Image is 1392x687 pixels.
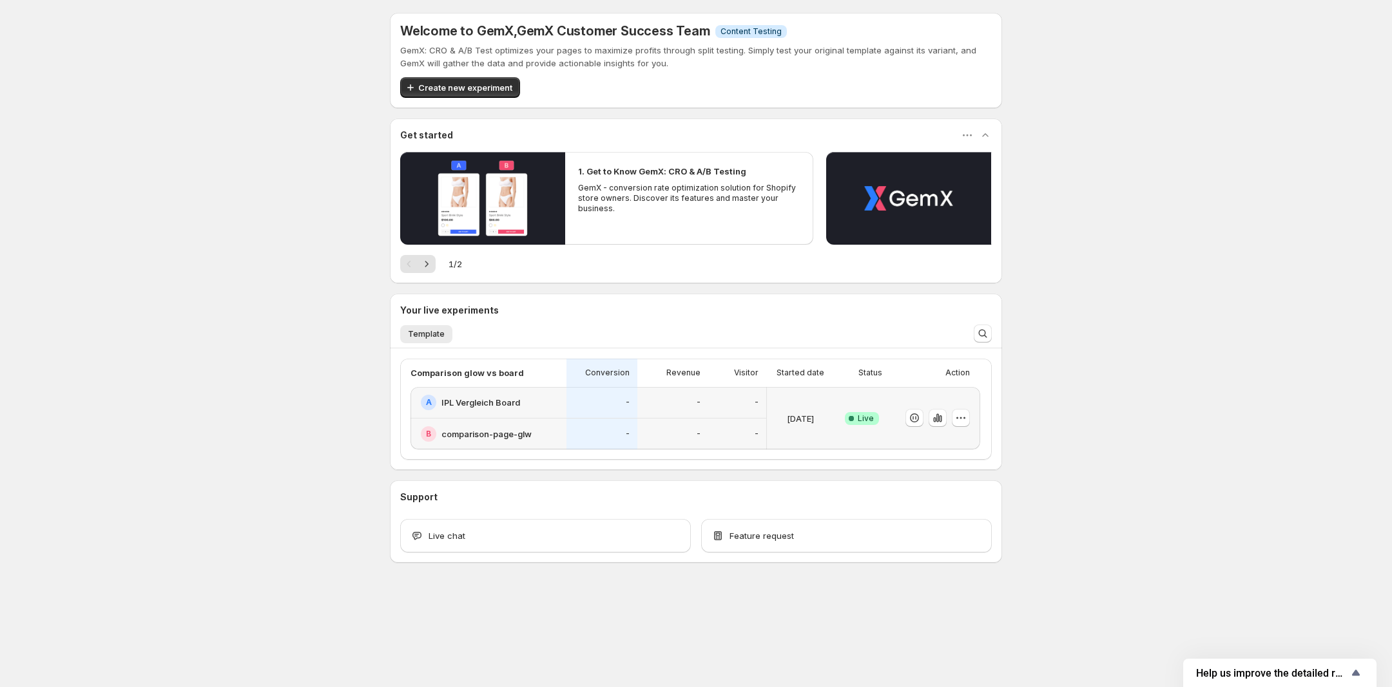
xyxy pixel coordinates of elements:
[974,325,992,343] button: Search and filter results
[1196,665,1364,681] button: Show survey - Help us improve the detailed report for A/B campaigns
[1196,667,1348,679] span: Help us improve the detailed report for A/B campaigns
[514,23,710,39] span: , GemX Customer Success Team
[730,529,794,542] span: Feature request
[578,165,746,178] h2: 1. Get to Know GemX: CRO & A/B Testing
[418,255,436,273] button: Next
[755,429,759,439] p: -
[400,77,520,98] button: Create new experiment
[945,368,970,378] p: Action
[720,26,782,37] span: Content Testing
[426,429,431,439] h2: B
[578,183,800,214] p: GemX - conversion rate optimization solution for Shopify store owners. Discover its features and ...
[441,396,520,409] h2: IPL Vergleich Board
[777,368,824,378] p: Started date
[585,368,630,378] p: Conversion
[626,397,630,408] p: -
[400,44,992,70] p: GemX: CRO & A/B Test optimizes your pages to maximize profits through split testing. Simply test ...
[426,397,432,408] h2: A
[400,304,499,317] h3: Your live experiments
[626,429,630,439] p: -
[787,412,814,425] p: [DATE]
[400,23,710,39] h5: Welcome to GemX
[400,491,438,503] h3: Support
[441,428,532,440] h2: comparison-page-glw
[449,258,462,270] span: 1 / 2
[411,366,524,379] p: Comparison glow vs board
[734,368,759,378] p: Visitor
[400,255,436,273] nav: Pagination
[858,413,874,424] span: Live
[400,152,565,245] button: Play video
[400,129,453,142] h3: Get started
[697,397,701,408] p: -
[755,397,759,408] p: -
[408,329,445,339] span: Template
[858,368,882,378] p: Status
[826,152,991,245] button: Play video
[697,429,701,439] p: -
[666,368,701,378] p: Revenue
[418,81,512,94] span: Create new experiment
[429,529,465,542] span: Live chat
